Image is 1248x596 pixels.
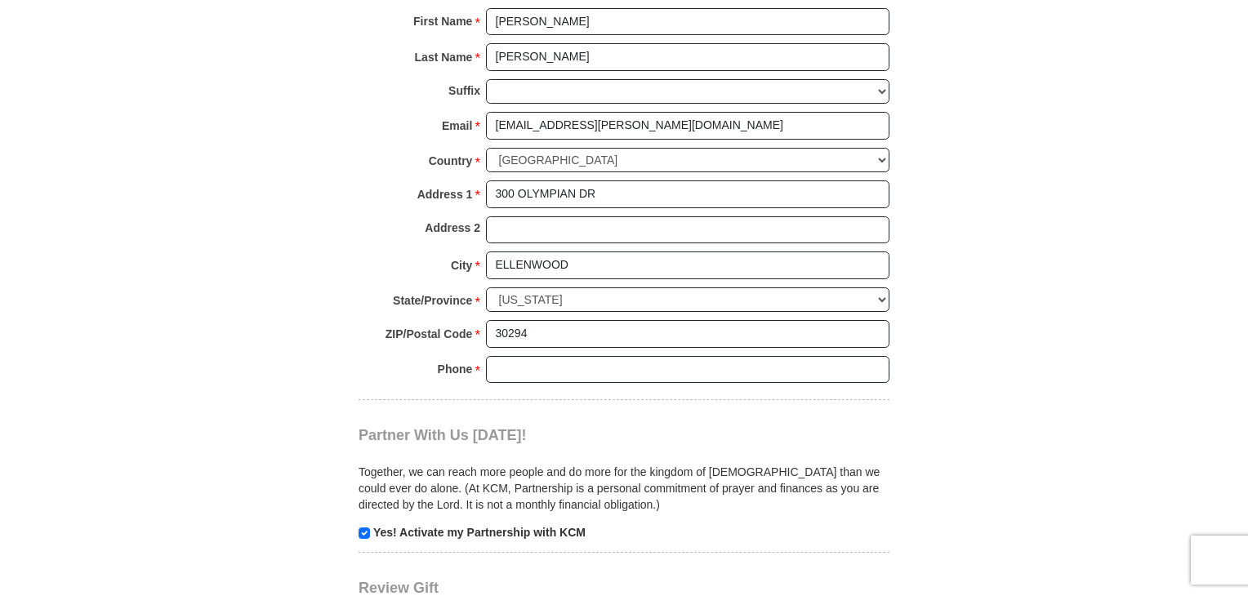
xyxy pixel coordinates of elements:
[413,10,472,33] strong: First Name
[359,427,527,443] span: Partner With Us [DATE]!
[425,216,480,239] strong: Address 2
[359,580,439,596] span: Review Gift
[438,358,473,380] strong: Phone
[415,46,473,69] strong: Last Name
[417,183,473,206] strong: Address 1
[429,149,473,172] strong: Country
[393,289,472,312] strong: State/Province
[386,322,473,345] strong: ZIP/Postal Code
[448,79,480,102] strong: Suffix
[442,114,472,137] strong: Email
[373,526,586,539] strong: Yes! Activate my Partnership with KCM
[359,464,889,513] p: Together, we can reach more people and do more for the kingdom of [DEMOGRAPHIC_DATA] than we coul...
[451,254,472,277] strong: City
